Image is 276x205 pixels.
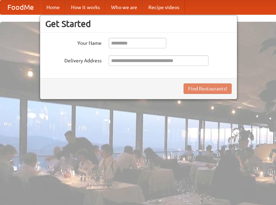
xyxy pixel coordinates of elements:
[41,0,65,14] a: Home
[0,0,41,14] a: FoodMe
[65,0,105,14] a: How it works
[143,0,185,14] a: Recipe videos
[184,83,232,94] button: Find Restaurants!
[45,55,102,64] label: Delivery Address
[105,0,143,14] a: Who we are
[45,38,102,47] label: Your Name
[45,19,232,29] h3: Get Started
